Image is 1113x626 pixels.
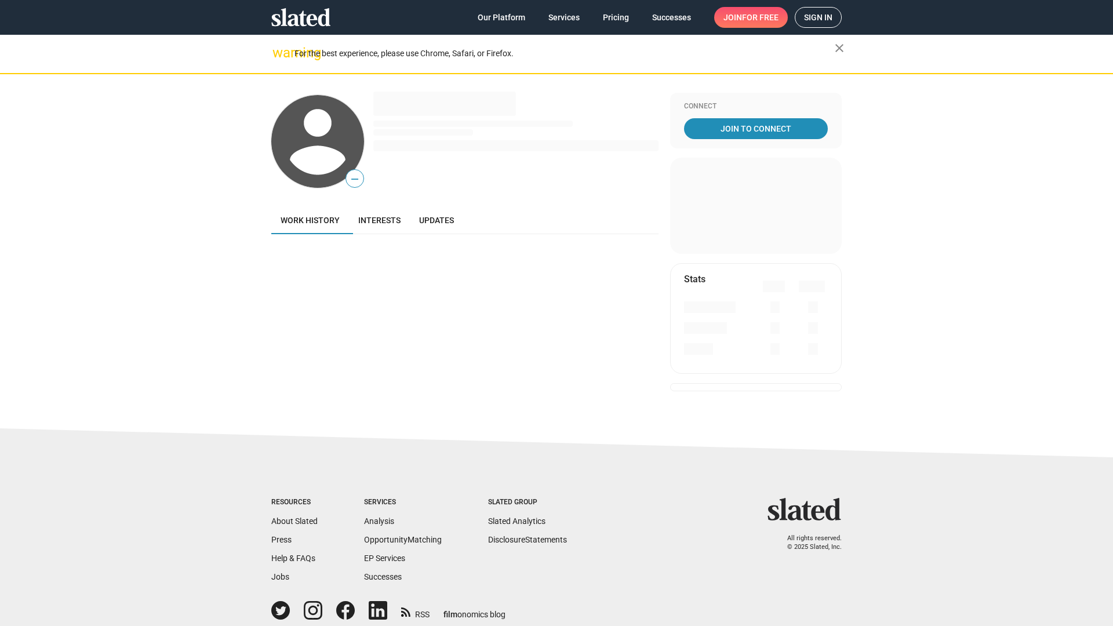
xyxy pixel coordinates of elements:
a: Jobs [271,572,289,581]
a: Successes [643,7,700,28]
a: Press [271,535,292,544]
a: Join To Connect [684,118,828,139]
div: Slated Group [488,498,567,507]
mat-icon: warning [272,46,286,60]
div: Resources [271,498,318,507]
a: Successes [364,572,402,581]
span: Pricing [603,7,629,28]
mat-icon: close [832,41,846,55]
span: Interests [358,216,401,225]
a: Services [539,7,589,28]
a: EP Services [364,554,405,563]
a: OpportunityMatching [364,535,442,544]
a: DisclosureStatements [488,535,567,544]
a: Work history [271,206,349,234]
span: Updates [419,216,454,225]
span: Successes [652,7,691,28]
a: Joinfor free [714,7,788,28]
p: All rights reserved. © 2025 Slated, Inc. [775,534,842,551]
div: Services [364,498,442,507]
a: Analysis [364,516,394,526]
a: Pricing [594,7,638,28]
span: Sign in [804,8,832,27]
a: About Slated [271,516,318,526]
span: Join [723,7,779,28]
span: Join To Connect [686,118,825,139]
a: RSS [401,602,430,620]
a: Updates [410,206,463,234]
div: Connect [684,102,828,111]
span: Services [548,7,580,28]
span: for free [742,7,779,28]
a: Our Platform [468,7,534,28]
a: Interests [349,206,410,234]
a: filmonomics blog [443,600,505,620]
span: film [443,610,457,619]
span: Work history [281,216,340,225]
span: — [346,172,363,187]
span: Our Platform [478,7,525,28]
div: For the best experience, please use Chrome, Safari, or Firefox. [294,46,835,61]
a: Slated Analytics [488,516,545,526]
a: Sign in [795,7,842,28]
a: Help & FAQs [271,554,315,563]
mat-card-title: Stats [684,273,705,285]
